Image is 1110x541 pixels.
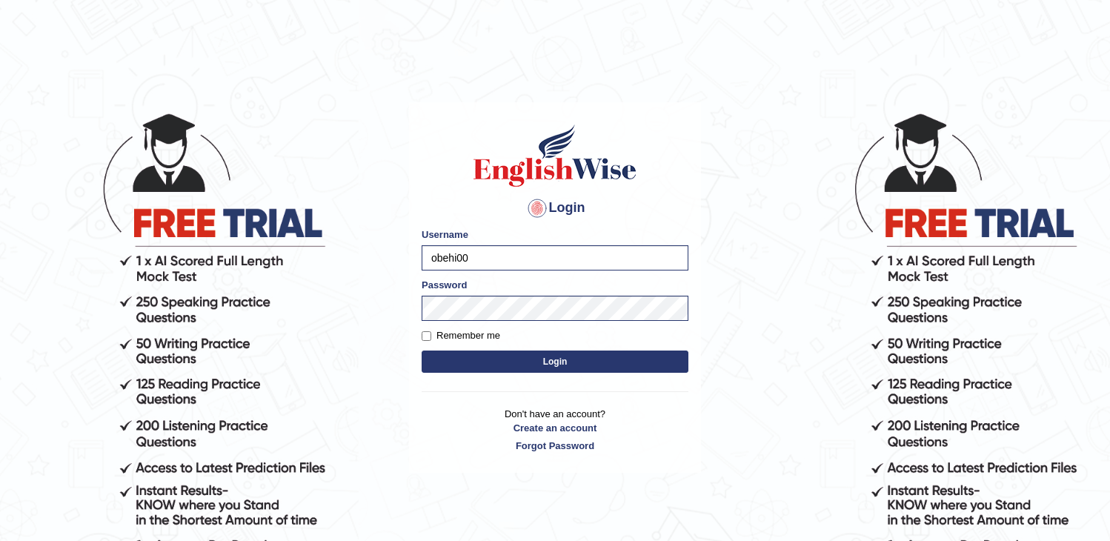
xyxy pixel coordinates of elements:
label: Password [422,278,467,292]
a: Forgot Password [422,439,688,453]
label: Username [422,228,468,242]
p: Don't have an account? [422,407,688,453]
img: Logo of English Wise sign in for intelligent practice with AI [471,122,639,189]
h4: Login [422,196,688,220]
button: Login [422,351,688,373]
label: Remember me [422,328,500,343]
a: Create an account [422,421,688,435]
input: Remember me [422,331,431,341]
